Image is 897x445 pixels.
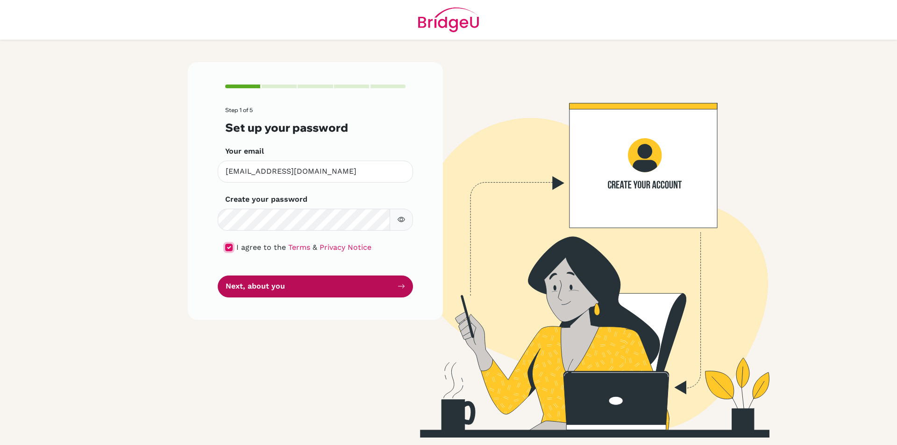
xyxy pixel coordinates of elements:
img: Create your account [315,62,848,438]
a: Privacy Notice [320,243,371,252]
label: Create your password [225,194,307,205]
span: & [313,243,317,252]
button: Next, about you [218,275,413,297]
span: I agree to the [236,243,286,252]
label: Your email [225,146,264,157]
h3: Set up your password [225,121,406,134]
span: Step 1 of 5 [225,106,253,113]
a: Terms [288,243,310,252]
input: Insert your email* [218,161,413,183]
